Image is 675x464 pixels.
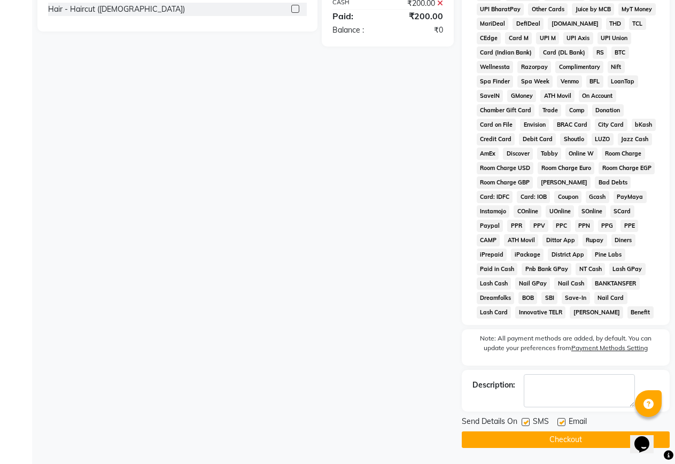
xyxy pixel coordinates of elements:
[611,234,635,246] span: Diners
[575,220,594,232] span: PPN
[517,61,551,73] span: Razorpay
[477,191,513,203] span: Card: IDFC
[477,104,535,117] span: Chamber Gift Card
[586,191,609,203] span: Gcash
[477,75,514,88] span: Spa Finder
[609,263,646,275] span: Lash GPay
[477,306,511,319] span: Lash Card
[569,416,587,429] span: Email
[519,133,556,145] span: Debit Card
[48,4,185,15] div: Hair - Haircut ([DEMOGRAPHIC_DATA])
[555,61,603,73] span: Complimentary
[592,133,614,145] span: LUZO
[522,263,571,275] span: Pnb Bank GPay
[576,263,605,275] span: NT Cash
[565,104,588,117] span: Comp
[570,306,623,319] span: [PERSON_NAME]
[477,292,515,304] span: Dreamfolks
[593,47,607,59] span: RS
[514,205,541,218] span: COnline
[477,234,500,246] span: CAMP
[517,191,550,203] span: Card: IOB
[627,306,654,319] span: Benefit
[472,380,515,391] div: Description:
[620,220,638,232] span: PPE
[520,119,549,131] span: Envision
[611,47,629,59] span: BTC
[541,292,557,304] span: SBI
[477,133,515,145] span: Credit Card
[595,176,631,189] span: Bad Debts
[472,334,659,357] label: Note: All payment methods are added, by default. You can update your preferences from
[537,176,591,189] span: [PERSON_NAME]
[571,343,648,353] label: Payment Methods Setting
[505,32,532,44] span: Card M
[542,234,578,246] span: Dittor App
[477,263,518,275] span: Paid in Cash
[538,162,594,174] span: Room Charge Euro
[560,133,587,145] span: Shoutlo
[554,277,587,290] span: Nail Cash
[477,249,507,261] span: iPrepaid
[517,75,553,88] span: Spa Week
[462,431,670,448] button: Checkout
[477,148,499,160] span: AmEx
[572,3,614,16] span: Juice by MCB
[511,249,544,261] span: iPackage
[477,61,514,73] span: Wellnessta
[598,220,617,232] span: PPG
[565,148,598,160] span: Online W
[324,10,387,22] div: Paid:
[539,104,561,117] span: Trade
[629,18,646,30] span: TCL
[507,220,525,232] span: PPR
[504,234,538,246] span: ATH Movil
[614,191,647,203] span: PayMaya
[595,119,627,131] span: City Card
[599,162,655,174] span: Room Charge EGP
[557,75,582,88] span: Venmo
[539,47,588,59] span: Card (DL Bank)
[477,205,510,218] span: Instamojo
[536,32,559,44] span: UPI M
[324,25,387,36] div: Balance :
[533,416,549,429] span: SMS
[546,205,574,218] span: UOnline
[592,104,624,117] span: Donation
[507,90,536,102] span: GMoney
[579,90,616,102] span: On Account
[513,18,544,30] span: DefiDeal
[477,3,524,16] span: UPI BharatPay
[594,292,627,304] span: Nail Card
[387,10,451,22] div: ₹200.00
[518,292,537,304] span: BOB
[477,220,503,232] span: Paypal
[598,32,631,44] span: UPI Union
[477,176,533,189] span: Room Charge GBP
[586,75,603,88] span: BFL
[553,119,591,131] span: BRAC Card
[515,277,550,290] span: Nail GPay
[606,18,625,30] span: THD
[462,416,517,429] span: Send Details On
[618,3,656,16] span: MyT Money
[583,234,607,246] span: Rupay
[477,90,503,102] span: SaveIN
[608,75,638,88] span: LoanTap
[503,148,533,160] span: Discover
[387,25,451,36] div: ₹0
[610,205,634,218] span: SCard
[477,277,511,290] span: Lash Cash
[477,18,509,30] span: MariDeal
[618,133,652,145] span: Jazz Cash
[592,277,640,290] span: BANKTANSFER
[548,18,602,30] span: [DOMAIN_NAME]
[554,191,581,203] span: Coupon
[477,32,501,44] span: CEdge
[632,119,656,131] span: bKash
[540,90,575,102] span: ATH Movil
[592,249,625,261] span: Pine Labs
[537,148,561,160] span: Tabby
[553,220,571,232] span: PPC
[477,162,534,174] span: Room Charge USD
